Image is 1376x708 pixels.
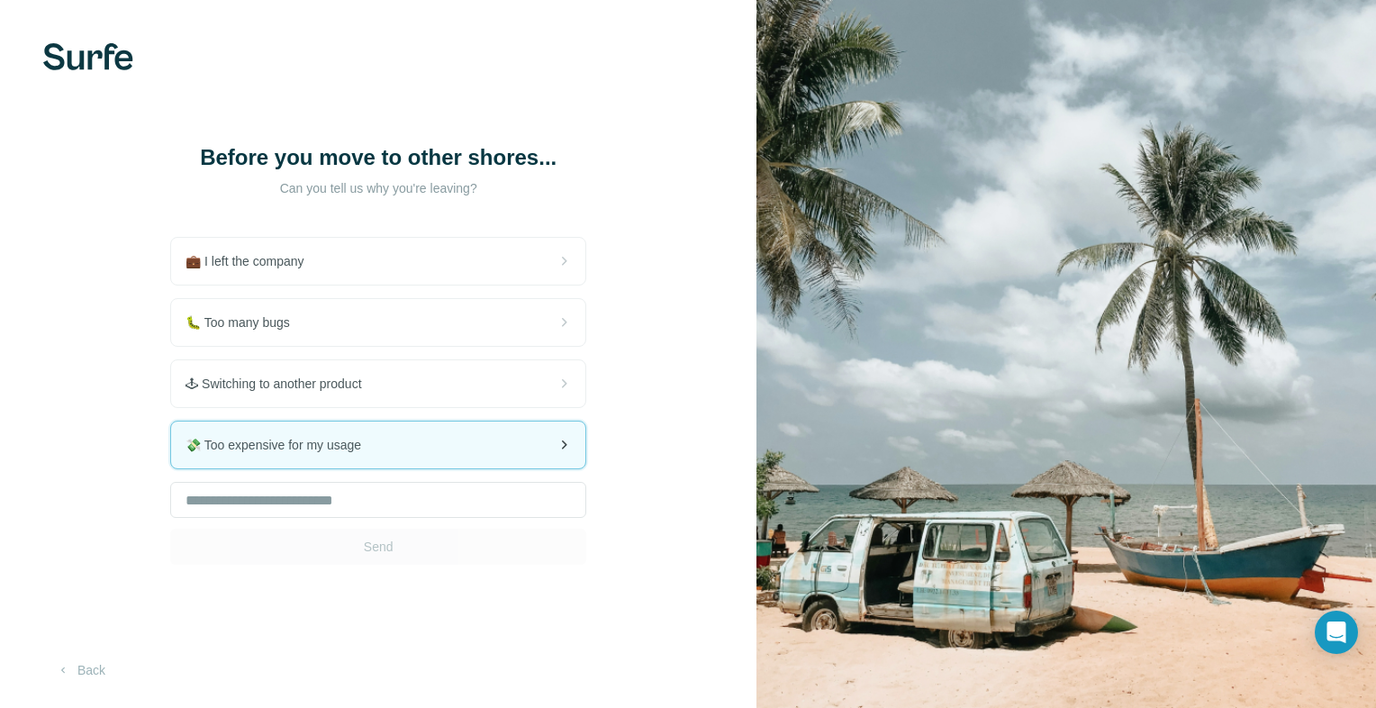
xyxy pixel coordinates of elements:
[1315,611,1358,654] div: Open Intercom Messenger
[43,43,133,70] img: Surfe's logo
[198,179,558,197] p: Can you tell us why you're leaving?
[186,375,376,393] span: 🕹 Switching to another product
[186,436,376,454] span: 💸 Too expensive for my usage
[43,654,118,686] button: Back
[186,313,304,331] span: 🐛 Too many bugs
[186,252,318,270] span: 💼 I left the company
[198,143,558,172] h1: Before you move to other shores...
